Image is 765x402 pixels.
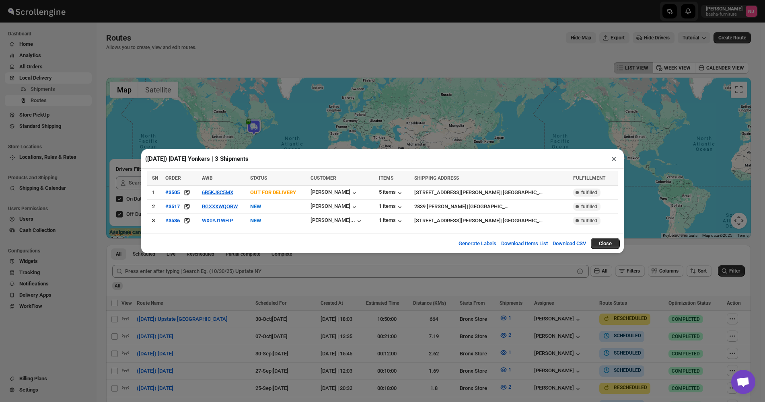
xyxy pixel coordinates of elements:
span: ITEMS [379,175,393,181]
div: | [414,203,568,211]
span: ORDER [165,175,181,181]
div: [PERSON_NAME]... [311,217,355,223]
span: SHIPPING ADDRESS [414,175,459,181]
span: NEW [250,217,261,224]
button: Close [591,238,620,249]
span: fulfilled [581,203,597,210]
button: 6B5KJ8C5MX [202,189,233,195]
span: STATUS [250,175,267,181]
span: AWB [202,175,213,181]
button: Generate Labels [454,236,501,252]
span: CUSTOMER [311,175,336,181]
div: [STREET_ADDRESS][PERSON_NAME] [414,217,501,225]
button: [PERSON_NAME] [311,203,358,211]
button: Download Items List [496,236,553,252]
button: [PERSON_NAME] [311,189,358,197]
td: 3 [147,213,163,228]
button: 1 items [379,217,404,225]
span: FULFILLMENT [573,175,605,181]
div: 2839 [PERSON_NAME] [414,203,467,211]
button: RGXXXWQOBW [202,203,238,209]
button: 5 items [379,189,404,197]
button: Download CSV [548,236,591,252]
span: fulfilled [581,189,597,196]
div: #3505 [165,189,180,195]
span: NEW [250,203,261,209]
td: 2 [147,199,163,213]
span: SN [152,175,158,181]
span: OUT FOR DELIVERY [250,189,296,195]
div: Open chat [731,370,755,394]
div: | [414,189,568,197]
h2: ([DATE]) [DATE] Yonkers | 3 Shipments [145,155,249,163]
button: #3505 [165,189,180,197]
div: | [414,217,568,225]
span: fulfilled [581,217,597,224]
div: [GEOGRAPHIC_DATA] [469,203,509,211]
div: #3517 [165,203,180,209]
div: [GEOGRAPHIC_DATA] [503,189,543,197]
button: #3517 [165,203,180,211]
button: WX0YJ1WFIP [202,217,233,224]
div: [GEOGRAPHIC_DATA] [503,217,543,225]
div: [STREET_ADDRESS][PERSON_NAME] [414,189,501,197]
button: #3536 [165,217,180,225]
td: 1 [147,185,163,199]
button: × [608,153,620,164]
div: #3536 [165,217,180,224]
button: [PERSON_NAME]... [311,217,363,225]
button: 1 items [379,203,404,211]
